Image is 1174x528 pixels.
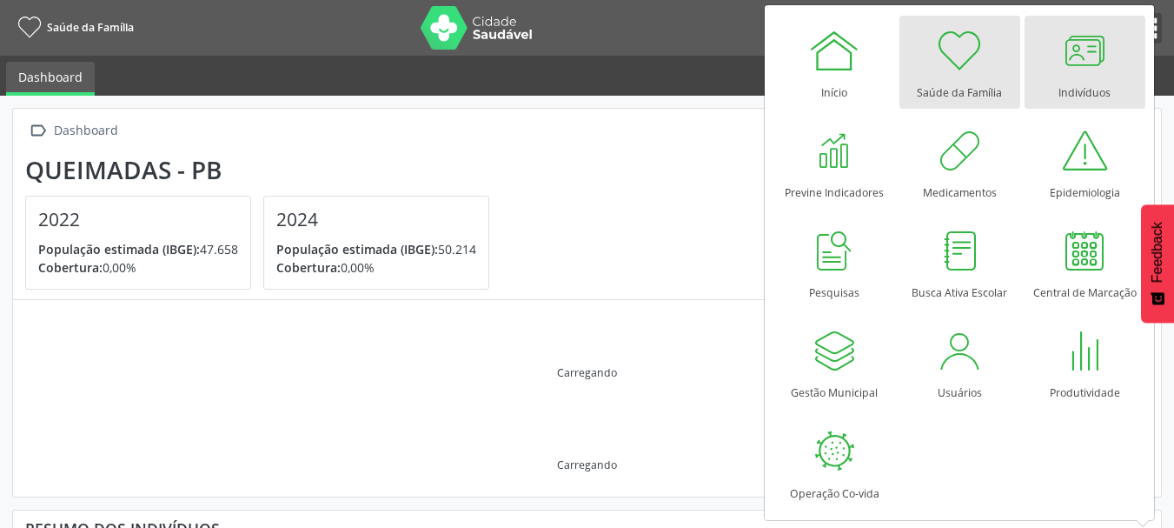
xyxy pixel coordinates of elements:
[38,258,238,277] p: 0,00%
[1025,316,1145,409] a: Produtividade
[38,209,238,231] h4: 2022
[899,116,1020,209] a: Medicamentos
[557,458,617,472] div: Carregando
[25,118,121,144] a:  Dashboard
[774,16,895,109] a: Início
[38,240,238,258] p: 47.658
[899,216,1020,309] a: Busca Ativa Escolar
[1150,222,1165,283] span: Feedback
[276,209,476,231] h4: 2024
[25,118,50,144] i: 
[25,156,501,184] div: Queimadas - PB
[774,216,895,309] a: Pesquisas
[276,240,476,258] p: 50.214
[899,316,1020,409] a: Usuários
[774,116,895,209] a: Previne Indicadores
[276,241,438,257] span: População estimada (IBGE):
[276,259,341,276] span: Cobertura:
[38,241,200,257] span: População estimada (IBGE):
[12,13,134,42] a: Saúde da Família
[47,20,134,35] span: Saúde da Família
[1025,216,1145,309] a: Central de Marcação
[276,258,476,277] p: 0,00%
[6,62,95,96] a: Dashboard
[1025,16,1145,109] a: Indivíduos
[50,118,121,144] div: Dashboard
[774,316,895,409] a: Gestão Municipal
[899,16,1020,109] a: Saúde da Família
[1025,116,1145,209] a: Epidemiologia
[557,365,617,380] div: Carregando
[1141,204,1174,323] button: Feedback - Mostrar pesquisa
[38,259,103,276] span: Cobertura:
[774,417,895,510] a: Operação Co-vida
